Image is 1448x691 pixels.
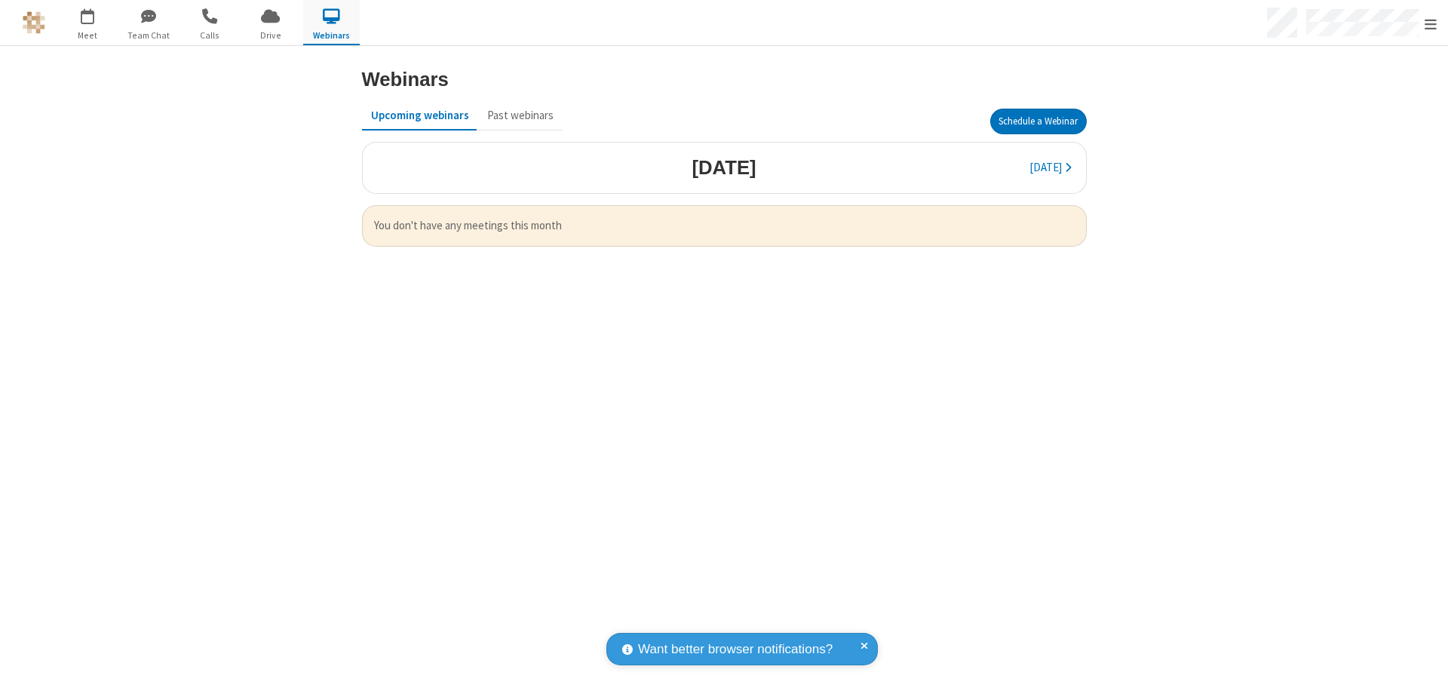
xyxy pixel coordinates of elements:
span: [DATE] [1029,160,1062,174]
span: Webinars [303,29,360,42]
h3: Webinars [362,69,449,90]
span: Team Chat [120,29,176,42]
span: Drive [242,29,299,42]
span: Calls [181,29,238,42]
span: You don't have any meetings this month [374,217,1075,235]
span: Meet [59,29,115,42]
button: Schedule a Webinar [990,109,1087,134]
span: Want better browser notifications? [638,640,833,659]
button: Past webinars [478,101,563,130]
button: [DATE] [1020,154,1080,183]
button: Upcoming webinars [362,101,478,130]
h3: [DATE] [692,157,756,178]
img: QA Selenium DO NOT DELETE OR CHANGE [23,11,45,34]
